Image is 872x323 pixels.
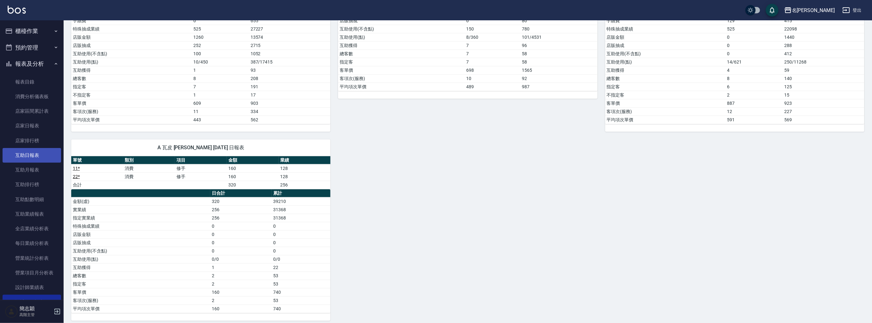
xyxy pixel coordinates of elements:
[71,41,192,50] td: 店販抽成
[279,172,330,181] td: 128
[192,116,249,124] td: 443
[3,280,61,295] a: 設計師業績表
[726,91,783,99] td: 2
[249,17,331,25] td: 655
[210,305,272,313] td: 160
[726,58,783,66] td: 14/621
[783,17,864,25] td: 415
[210,214,272,222] td: 256
[71,91,192,99] td: 不指定客
[79,145,323,151] span: A 瓦皮 [PERSON_NAME] [DATE] 日報表
[210,230,272,239] td: 0
[338,83,465,91] td: 平均項次單價
[249,74,331,83] td: 208
[272,255,330,263] td: 0/0
[465,17,520,25] td: 0
[192,41,249,50] td: 252
[192,17,249,25] td: 0
[605,91,726,99] td: 不指定客
[71,247,210,255] td: 互助使用(不含點)
[605,99,726,107] td: 客單價
[338,41,465,50] td: 互助獲得
[175,164,227,172] td: 修手
[338,33,465,41] td: 互助使用(點)
[3,104,61,118] a: 店家區間累計表
[71,50,192,58] td: 互助使用(不含點)
[71,107,192,116] td: 客項次(服務)
[465,74,520,83] td: 10
[726,83,783,91] td: 6
[175,172,227,181] td: 修手
[520,74,597,83] td: 92
[210,205,272,214] td: 256
[726,25,783,33] td: 525
[71,99,192,107] td: 客單價
[71,83,192,91] td: 指定客
[783,74,864,83] td: 140
[3,75,61,89] a: 報表目錄
[19,306,52,312] h5: 簡志穎
[210,255,272,263] td: 0/0
[272,239,330,247] td: 0
[71,305,210,313] td: 平均項次單價
[249,107,331,116] td: 334
[338,74,465,83] td: 客項次(服務)
[726,41,783,50] td: 0
[71,17,192,25] td: 手續費
[272,230,330,239] td: 0
[783,99,864,107] td: 923
[210,263,272,272] td: 1
[3,89,61,104] a: 消費分析儀表板
[338,50,465,58] td: 總客數
[123,164,175,172] td: 消費
[605,41,726,50] td: 店販抽成
[272,305,330,313] td: 740
[783,66,864,74] td: 59
[338,58,465,66] td: 指定客
[3,56,61,72] button: 報表及分析
[783,83,864,91] td: 125
[71,280,210,288] td: 指定客
[279,156,330,165] th: 業績
[726,116,783,124] td: 591
[3,118,61,133] a: 店家日報表
[3,133,61,148] a: 店家排行榜
[192,83,249,91] td: 7
[210,247,272,255] td: 0
[71,58,192,66] td: 互助使用(點)
[272,222,330,230] td: 0
[783,58,864,66] td: 250/11268
[249,41,331,50] td: 2715
[272,197,330,205] td: 39210
[605,107,726,116] td: 客項次(服務)
[783,25,864,33] td: 22098
[3,207,61,221] a: 互助業績報表
[249,91,331,99] td: 17
[520,58,597,66] td: 58
[71,272,210,280] td: 總客數
[783,91,864,99] td: 15
[3,236,61,251] a: 每日業績分析表
[465,66,520,74] td: 698
[249,33,331,41] td: 13574
[71,66,192,74] td: 互助獲得
[210,239,272,247] td: 0
[192,33,249,41] td: 1260
[605,83,726,91] td: 指定客
[71,156,123,165] th: 單號
[192,99,249,107] td: 609
[338,66,465,74] td: 客單價
[279,181,330,189] td: 256
[71,230,210,239] td: 店販金額
[465,33,520,41] td: 8/360
[465,83,520,91] td: 489
[465,41,520,50] td: 7
[766,4,779,17] button: save
[272,247,330,255] td: 0
[726,50,783,58] td: 0
[338,17,465,25] td: 店販抽成
[726,33,783,41] td: 0
[123,172,175,181] td: 消費
[210,288,272,296] td: 160
[520,25,597,33] td: 780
